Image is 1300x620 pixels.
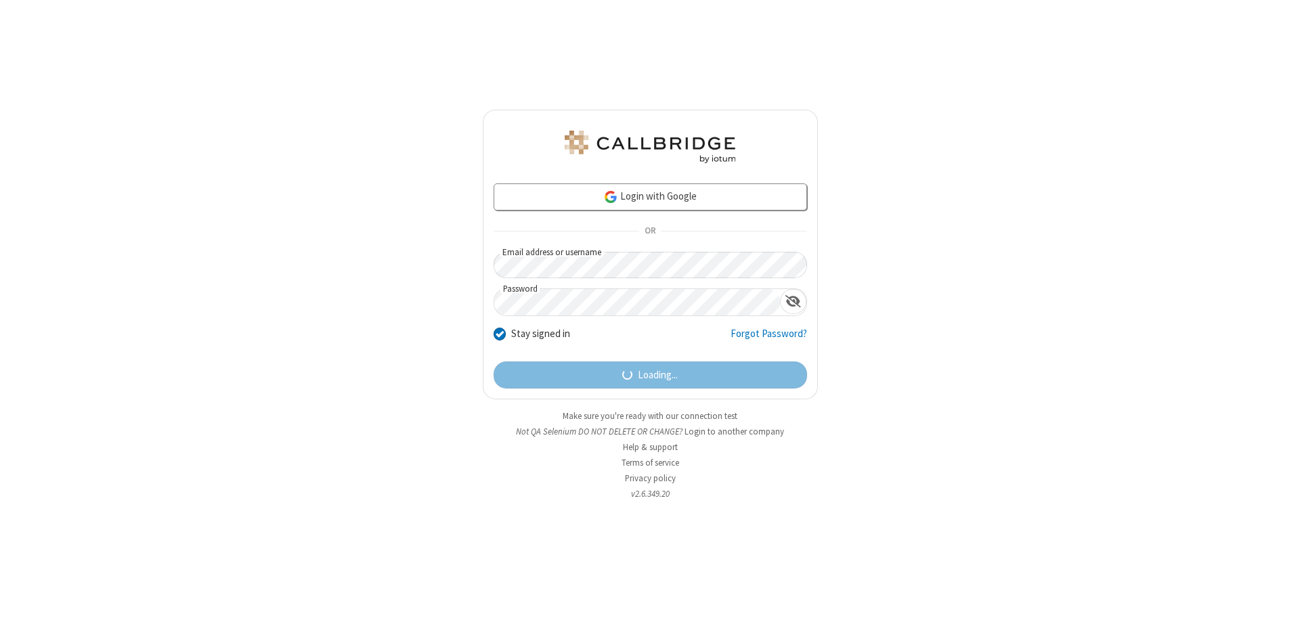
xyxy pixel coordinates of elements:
img: QA Selenium DO NOT DELETE OR CHANGE [562,131,738,163]
a: Terms of service [622,457,679,468]
li: v2.6.349.20 [483,487,818,500]
li: Not QA Selenium DO NOT DELETE OR CHANGE? [483,425,818,438]
button: Login to another company [685,425,784,438]
a: Help & support [623,441,678,453]
a: Make sure you're ready with our connection test [563,410,737,422]
a: Privacy policy [625,472,676,484]
span: OR [639,222,661,241]
input: Password [494,289,780,315]
div: Show password [780,289,806,314]
a: Forgot Password? [731,326,807,352]
button: Loading... [494,361,807,389]
img: google-icon.png [603,190,618,204]
a: Login with Google [494,183,807,211]
input: Email address or username [494,252,807,278]
span: Loading... [638,368,678,383]
label: Stay signed in [511,326,570,342]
